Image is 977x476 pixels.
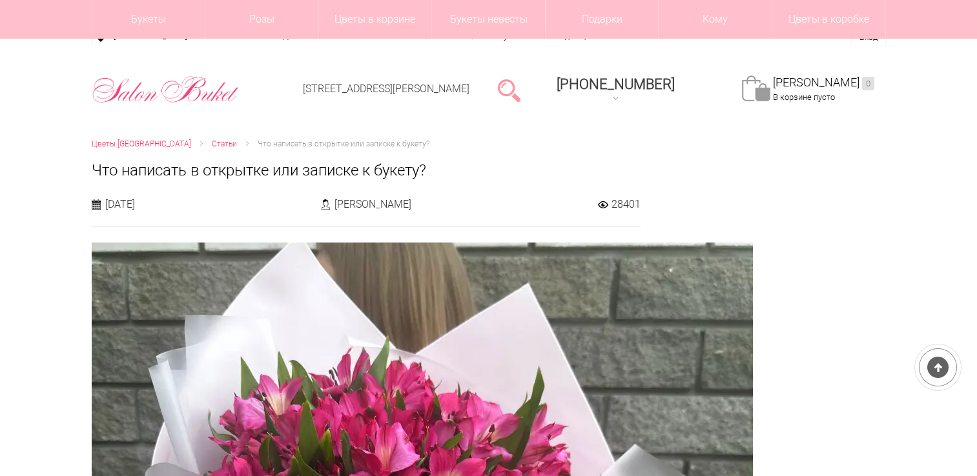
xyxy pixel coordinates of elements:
span: [PERSON_NAME] [334,197,411,211]
span: Цветы [GEOGRAPHIC_DATA] [92,139,191,148]
span: В корзине пусто [773,92,835,102]
a: [PHONE_NUMBER] [549,72,683,108]
h1: Что написать в открытке или записке к букету? [92,159,886,182]
a: Цветы [GEOGRAPHIC_DATA] [92,137,191,151]
a: [STREET_ADDRESS][PERSON_NAME] [303,83,469,95]
span: 28401 [612,197,641,211]
img: Цветы Нижний Новгород [92,73,240,106]
a: [PERSON_NAME] [773,75,874,90]
span: Статьи [212,139,237,148]
a: Статьи [212,137,237,151]
span: [DATE] [105,197,135,211]
div: [PHONE_NUMBER] [557,76,675,92]
ins: 0 [862,77,874,90]
span: Что написать в открытке или записке к букету? [258,139,429,148]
